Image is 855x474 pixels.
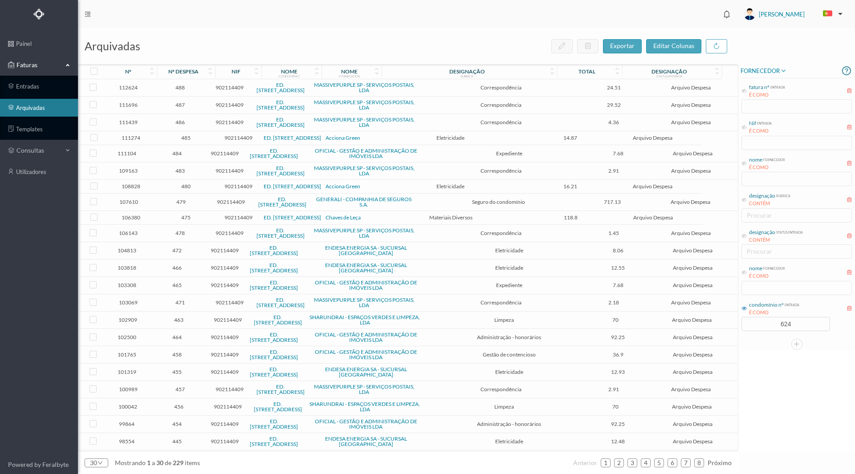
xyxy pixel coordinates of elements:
[153,351,201,358] span: 458
[106,230,151,236] span: 106143
[591,369,645,375] span: 12.93
[645,199,736,205] span: Arquivo Despesa
[578,68,595,75] div: total
[105,334,148,340] span: 102500
[155,386,206,393] span: 457
[85,39,140,53] span: arquivadas
[749,83,769,91] div: fatura nº
[749,156,762,164] div: nome
[210,167,249,174] span: 902114409
[601,458,611,467] li: 1
[14,61,63,69] span: Faturas
[256,81,305,93] a: ED. [STREET_ADDRESS]
[256,227,305,239] a: ED. [STREET_ADDRESS]
[106,101,151,108] span: 111696
[741,65,787,76] span: FORNECEDOR
[210,84,249,91] span: 902114409
[206,421,244,427] span: 902114409
[210,299,249,306] span: 902114409
[586,101,642,108] span: 29.52
[206,264,244,271] span: 902114409
[432,421,586,427] span: Administração - honorários
[591,150,645,157] span: 7.68
[106,84,151,91] span: 112624
[842,64,851,78] i: icon: question-circle-o
[615,456,623,470] a: 2
[314,165,415,177] a: MASSIVEPURPLE SP - SERVIÇOS POSTAIS, LDA
[647,101,736,108] span: Arquivo Despesa
[210,386,249,393] span: 902114409
[159,134,213,141] span: 485
[646,39,701,53] button: editar colunas
[541,214,601,221] span: 118.8
[647,167,736,174] span: Arquivo Despesa
[159,183,213,190] span: 480
[264,134,321,141] a: ED. [STREET_ADDRESS]
[105,150,148,157] span: 111104
[449,68,485,75] div: designação
[627,458,637,467] li: 3
[152,459,155,466] span: a
[314,116,415,128] a: MASSIVEPURPLE SP - SERVIÇOS POSTAIS, LDA
[586,386,642,393] span: 2.91
[749,164,785,171] div: É COMO
[749,91,785,99] div: É COMO
[651,68,687,75] div: designação
[168,68,199,75] div: nº despesa
[591,351,645,358] span: 36.9
[650,421,736,427] span: Arquivo Despesa
[155,119,206,126] span: 486
[421,386,581,393] span: Correspondência
[605,183,700,190] span: Arquivo Despesa
[586,84,642,91] span: 24.51
[641,456,650,470] a: 4
[326,134,360,141] a: Acciona Green
[211,199,251,205] span: 902114409
[106,119,151,126] span: 111439
[425,316,583,323] span: Limpeza
[105,421,148,427] span: 99864
[650,369,736,375] span: Arquivo Despesa
[749,119,756,127] div: Nif
[264,183,321,190] a: ED. [STREET_ADDRESS]
[256,116,305,128] a: ED. [STREET_ADDRESS]
[432,334,586,340] span: Administração - honorários
[210,230,249,236] span: 902114409
[756,119,772,126] div: entrada
[365,183,536,190] span: Eletricidade
[232,68,240,75] div: nif
[650,282,736,288] span: Arquivo Despesa
[591,282,645,288] span: 7.68
[573,456,597,470] li: Página Anterior
[153,264,201,271] span: 466
[325,244,407,256] a: ENDESA ENERGIA SA - SUCURSAL [GEOGRAPHIC_DATA]
[762,264,785,271] div: fornecedor
[326,214,361,221] a: Chaves de Leça
[314,383,415,395] a: MASSIVEPURPLE SP - SERVIÇOS POSTAIS, LDA
[155,84,206,91] span: 488
[586,167,642,174] span: 2.91
[421,299,581,306] span: Correspondência
[425,403,583,410] span: Limpeza
[650,438,736,445] span: Arquivo Despesa
[587,403,643,410] span: 70
[250,147,298,159] a: ED. [STREET_ADDRESS]
[339,74,360,78] div: fornecedor
[154,316,204,323] span: 463
[606,214,701,221] span: Arquivo Despesa
[250,435,298,447] a: ED. [STREET_ADDRESS]
[256,99,305,111] a: ED. [STREET_ADDRESS]
[250,366,298,378] a: ED. [STREET_ADDRESS]
[281,68,297,75] div: nome
[655,456,664,470] a: 5
[610,42,635,49] span: exportar
[648,403,736,410] span: Arquivo Despesa
[432,150,586,157] span: Expediente
[591,334,645,340] span: 92.25
[309,314,420,326] a: SHARUNDRAI - ESPAÇOS VERDES E LIMPEZA, LDA
[586,230,642,236] span: 1.45
[816,7,846,21] button: PT
[256,165,305,177] a: ED. [STREET_ADDRESS]
[250,244,298,256] a: ED. [STREET_ADDRESS]
[206,438,244,445] span: 902114409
